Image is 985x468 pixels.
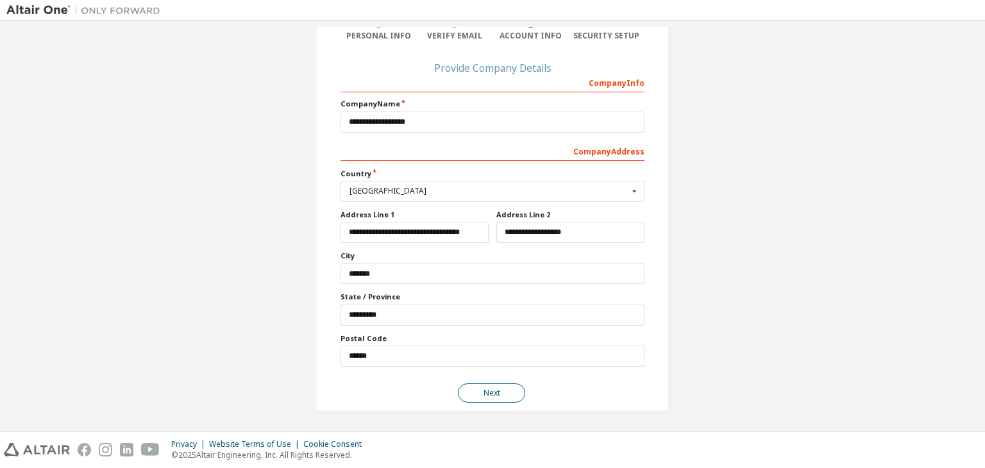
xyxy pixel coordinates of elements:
img: youtube.svg [141,443,160,456]
div: Privacy [171,439,209,449]
label: Country [341,169,644,179]
div: Website Terms of Use [209,439,303,449]
label: Company Name [341,99,644,109]
div: Company Address [341,140,644,161]
div: Personal Info [341,31,417,41]
label: City [341,251,644,261]
img: instagram.svg [99,443,112,456]
img: altair_logo.svg [4,443,70,456]
div: Company Info [341,72,644,92]
img: Altair One [6,4,167,17]
img: facebook.svg [78,443,91,456]
label: Address Line 2 [496,210,644,220]
div: Verify Email [417,31,493,41]
div: Provide Company Details [341,64,644,72]
div: [GEOGRAPHIC_DATA] [349,187,628,195]
button: Next [458,383,525,403]
label: Postal Code [341,333,644,344]
label: State / Province [341,292,644,302]
div: Account Info [492,31,569,41]
label: Address Line 1 [341,210,489,220]
div: Cookie Consent [303,439,369,449]
p: © 2025 Altair Engineering, Inc. All Rights Reserved. [171,449,369,460]
img: linkedin.svg [120,443,133,456]
div: Security Setup [569,31,645,41]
